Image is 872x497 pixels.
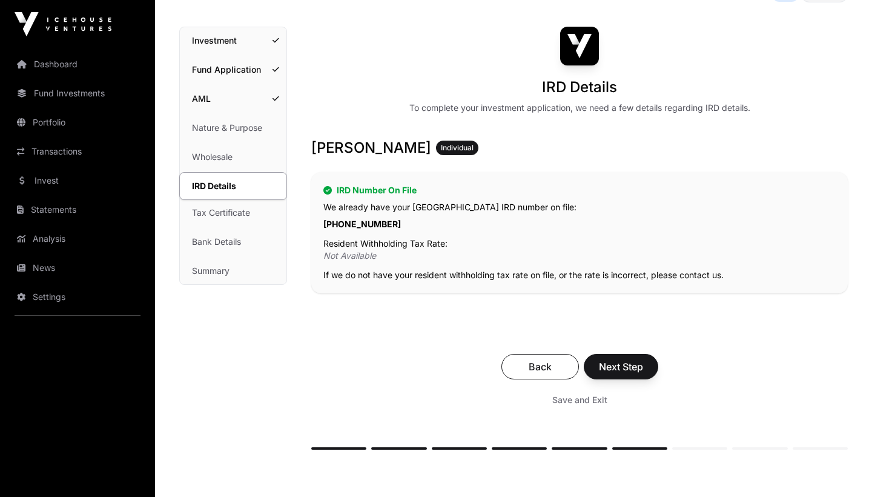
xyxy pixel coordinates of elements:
p: If we do not have your resident withholding tax rate on file, or the rate is incorrect, please co... [323,269,836,281]
img: Seed Fund IV [560,27,599,65]
a: Settings [10,284,145,310]
h1: IRD Details [542,78,617,97]
a: Transactions [10,138,145,165]
a: AML [180,85,286,112]
a: IRD Details [179,172,287,200]
a: Nature & Purpose [180,115,286,141]
h3: [PERSON_NAME] [311,138,848,158]
a: Bank Details [180,228,286,255]
a: News [10,255,145,281]
a: Investment [180,27,286,54]
a: Fund Investments [10,80,145,107]
button: Save and Exit [538,389,622,411]
a: Summary [180,258,286,284]
span: Next Step [599,359,643,374]
iframe: Chat Widget [811,439,872,497]
a: Tax Certificate [180,199,286,226]
p: Resident Withholding Tax Rate: [323,238,836,250]
a: Portfolio [10,109,145,136]
div: Widget de chat [811,439,872,497]
a: Analysis [10,225,145,252]
p: [PHONE_NUMBER] [323,218,836,230]
button: Back [501,354,579,379]
div: To complete your investment application, we need a few details regarding IRD details. [409,102,750,114]
a: Statements [10,196,145,223]
a: Wholesale [180,144,286,170]
a: Invest [10,167,145,194]
span: Back [517,359,564,374]
p: Not Available [323,250,836,262]
span: Save and Exit [552,394,607,406]
a: Fund Application [180,56,286,83]
button: Next Step [584,354,658,379]
span: Individual [441,143,474,153]
img: Icehouse Ventures Logo [15,12,111,36]
p: We already have your [GEOGRAPHIC_DATA] IRD number on file: [323,201,836,213]
h2: IRD Number On File [323,184,836,196]
a: Dashboard [10,51,145,78]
